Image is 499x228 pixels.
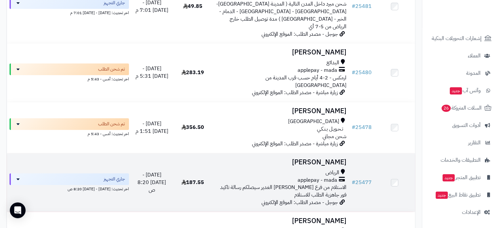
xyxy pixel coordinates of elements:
[426,117,495,133] a: أدوات التسويق
[181,178,204,186] span: 187.55
[454,18,493,31] img: logo-2.png
[220,183,346,199] span: الاستلام من فرع [PERSON_NAME] الغدير سيصلكم رسالة تاكيد فور جاهزية الطلب للاستلام
[298,67,337,74] span: applepay - mada
[181,123,204,131] span: 356.50
[10,185,129,192] div: اخر تحديث: [DATE] - [DATE] 8:20 ص
[426,31,495,46] a: إشعارات التحويلات البنكية
[426,135,495,151] a: التقارير
[288,118,339,125] span: [GEOGRAPHIC_DATA]
[426,83,495,98] a: وآتس آبجديد
[441,155,481,165] span: التطبيقات والخدمات
[466,69,481,78] span: المدونة
[10,9,129,16] div: اخر تحديث: [DATE] - [DATE] 7:01 م
[462,208,481,217] span: الإعدادات
[317,125,343,133] span: تـحـويـل بـنـكـي
[468,51,481,60] span: العملاء
[426,48,495,64] a: العملاء
[468,138,481,147] span: التقارير
[435,190,481,199] span: تطبيق نقاط البيع
[298,176,337,184] span: applepay - mada
[135,120,168,135] span: [DATE] - [DATE] 1:51 م
[10,75,129,82] div: اخر تحديث: أمس - 5:43 م
[352,69,355,76] span: #
[181,69,204,76] span: 283.19
[426,65,495,81] a: المدونة
[436,192,448,199] span: جديد
[135,65,168,80] span: [DATE] - [DATE] 5:31 م
[216,217,346,225] h3: [PERSON_NAME]
[352,178,372,186] a: #25477
[426,204,495,220] a: الإعدادات
[352,69,372,76] a: #25480
[261,198,338,206] span: جوجل - مصدر الطلب: الموقع الإلكتروني
[216,107,346,115] h3: [PERSON_NAME]
[443,174,455,181] span: جديد
[216,158,346,166] h3: [PERSON_NAME]
[450,87,462,94] span: جديد
[449,86,481,95] span: وآتس آب
[426,170,495,185] a: تطبيق المتجرجديد
[322,133,346,140] span: شحن مجاني
[137,171,166,194] span: [DATE] - [DATE] 8:20 ص
[10,202,26,218] div: Open Intercom Messenger
[265,74,346,89] span: ارمكس - 2-4 أيام حسب قرب المدينة من [GEOGRAPHIC_DATA]
[216,49,346,56] h3: [PERSON_NAME]
[10,130,129,137] div: اخر تحديث: أمس - 5:43 م
[352,178,355,186] span: #
[352,123,372,131] a: #25478
[252,89,338,96] span: زيارة مباشرة - مصدر الطلب: الموقع الإلكتروني
[426,152,495,168] a: التطبيقات والخدمات
[98,121,125,127] span: تم شحن الطلب
[352,2,355,10] span: #
[352,123,355,131] span: #
[325,169,339,176] span: الرياض
[452,121,481,130] span: أدوات التسويق
[432,34,482,43] span: إشعارات التحويلات البنكية
[442,105,451,112] span: 26
[104,176,125,182] span: جاري التجهيز
[442,173,481,182] span: تطبيق المتجر
[352,2,372,10] a: #25481
[326,59,339,67] span: البدائع
[183,2,202,10] span: 49.85
[441,103,482,113] span: السلات المتروكة
[261,30,338,38] span: جوجل - مصدر الطلب: الموقع الإلكتروني
[426,100,495,116] a: السلات المتروكة26
[252,140,338,148] span: زيارة مباشرة - مصدر الطلب: الموقع الإلكتروني
[426,187,495,203] a: تطبيق نقاط البيعجديد
[98,66,125,73] span: تم شحن الطلب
